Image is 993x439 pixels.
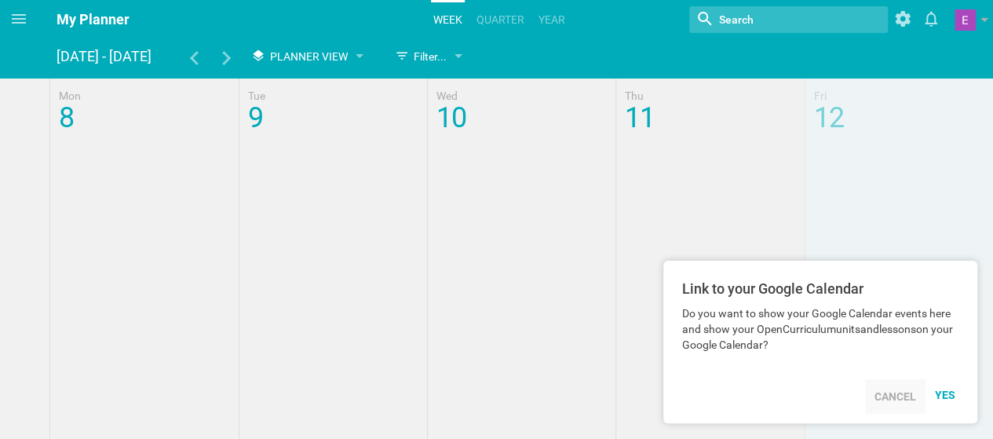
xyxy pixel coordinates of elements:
[717,9,836,30] input: Search
[474,2,527,37] a: quarter
[682,280,958,298] h2: Link to your Google Calendar
[431,2,465,37] a: Week
[57,11,130,27] span: My Planner
[682,305,958,353] p: Do you want to show your Google Calendar events here and show your OpenCurriculum units and lesso...
[57,42,159,71] div: [DATE] - [DATE]
[865,379,925,414] div: Cancel
[536,2,568,37] a: Year
[270,50,348,63] span: Planner View
[395,47,447,66] div: Filter...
